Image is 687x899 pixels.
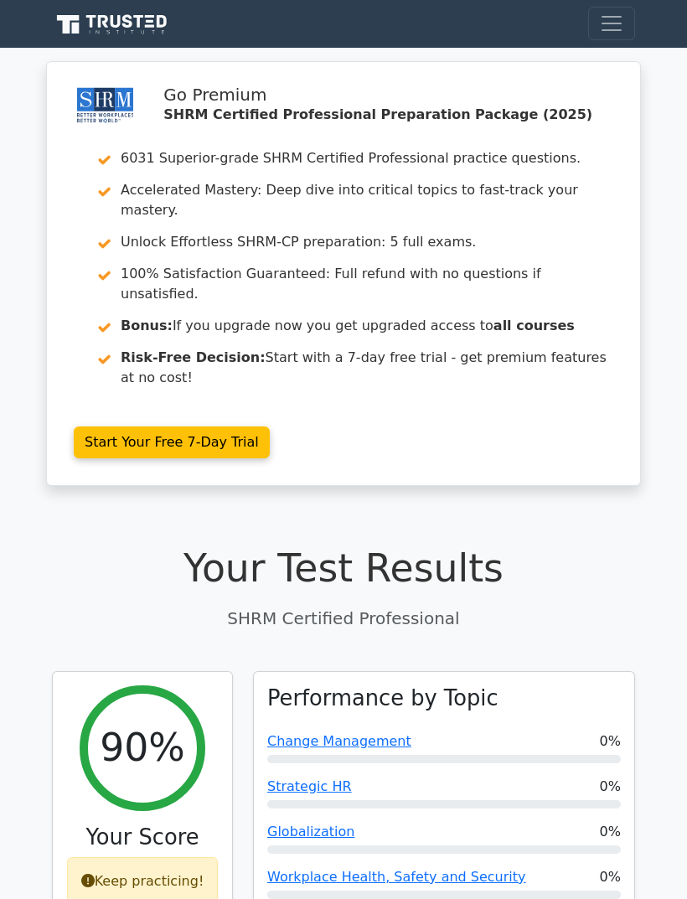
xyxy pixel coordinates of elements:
[267,869,526,885] a: Workplace Health, Safety and Security
[267,685,498,711] h3: Performance by Topic
[52,546,635,592] h1: Your Test Results
[267,824,354,840] a: Globalization
[66,824,219,850] h3: Your Score
[52,606,635,631] p: SHRM Certified Professional
[267,733,411,749] a: Change Management
[600,822,621,842] span: 0%
[600,867,621,887] span: 0%
[100,726,185,772] h2: 90%
[74,426,270,458] a: Start Your Free 7-Day Trial
[600,777,621,797] span: 0%
[588,7,635,40] button: Toggle navigation
[600,731,621,752] span: 0%
[267,778,352,794] a: Strategic HR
